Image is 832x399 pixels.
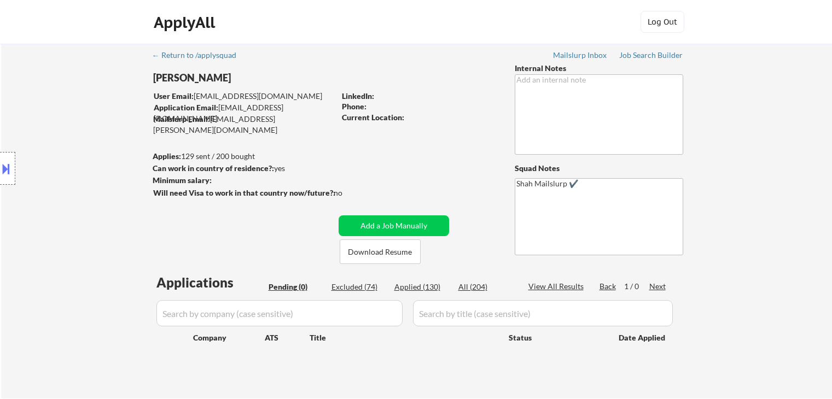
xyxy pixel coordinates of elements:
[152,51,247,59] div: ← Return to /applysquad
[649,281,667,292] div: Next
[342,102,366,111] strong: Phone:
[340,239,421,264] button: Download Resume
[153,151,335,162] div: 129 sent / 200 bought
[624,281,649,292] div: 1 / 0
[515,163,683,174] div: Squad Notes
[153,163,331,174] div: yes
[154,102,335,124] div: [EMAIL_ADDRESS][DOMAIN_NAME]
[265,332,310,343] div: ATS
[600,281,617,292] div: Back
[619,332,667,343] div: Date Applied
[153,188,335,197] strong: Will need Visa to work in that country now/future?:
[553,51,608,62] a: Mailslurp Inbox
[269,281,323,292] div: Pending (0)
[154,91,335,102] div: [EMAIL_ADDRESS][DOMAIN_NAME]
[154,13,218,32] div: ApplyAll
[153,71,378,85] div: [PERSON_NAME]
[528,281,587,292] div: View All Results
[509,327,603,347] div: Status
[553,51,608,59] div: Mailslurp Inbox
[193,332,265,343] div: Company
[641,11,684,33] button: Log Out
[156,276,265,289] div: Applications
[153,114,335,135] div: [EMAIL_ADDRESS][PERSON_NAME][DOMAIN_NAME]
[619,51,683,62] a: Job Search Builder
[310,332,498,343] div: Title
[334,187,365,198] div: no
[331,281,386,292] div: Excluded (74)
[153,163,274,173] strong: Can work in country of residence?:
[156,300,403,326] input: Search by company (case sensitive)
[342,113,404,122] strong: Current Location:
[458,281,513,292] div: All (204)
[342,91,374,101] strong: LinkedIn:
[619,51,683,59] div: Job Search Builder
[515,63,683,74] div: Internal Notes
[339,215,449,236] button: Add a Job Manually
[413,300,673,326] input: Search by title (case sensitive)
[152,51,247,62] a: ← Return to /applysquad
[394,281,449,292] div: Applied (130)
